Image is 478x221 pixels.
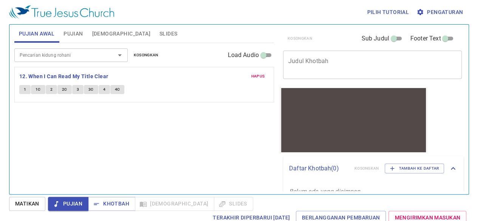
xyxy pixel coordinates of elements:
[31,85,45,94] button: 1C
[367,8,409,17] span: Pilih tutorial
[19,72,110,81] button: 12. When I Can Read My Title Clear
[415,5,466,19] button: Pengaturan
[364,5,412,19] button: Pilih tutorial
[19,72,108,81] b: 12. When I Can Read My Title Clear
[15,199,39,209] span: Matikan
[361,34,389,43] span: Sub Judul
[48,197,88,211] button: Pujian
[289,164,348,173] p: Daftar Khotbah ( 0 )
[227,51,259,60] span: Load Audio
[88,86,94,93] span: 3C
[115,86,120,93] span: 4C
[9,5,114,19] img: True Jesus Church
[410,34,441,43] span: Footer Text
[280,87,427,153] iframe: from-child
[385,164,444,173] button: Tambah ke Daftar
[36,86,41,93] span: 1C
[46,85,57,94] button: 2
[57,85,72,94] button: 2C
[9,197,45,211] button: Matikan
[72,85,84,94] button: 3
[92,29,150,39] span: [DEMOGRAPHIC_DATA]
[24,86,26,93] span: 1
[77,86,79,93] span: 3
[390,165,439,172] span: Tambah ke Daftar
[110,85,125,94] button: 4C
[289,188,360,195] i: Belum ada yang disimpan
[62,86,67,93] span: 2C
[84,85,98,94] button: 3C
[114,50,125,60] button: Open
[54,199,82,209] span: Pujian
[94,199,129,209] span: Khotbah
[63,29,83,39] span: Pujian
[251,73,265,80] span: Hapus
[99,85,110,94] button: 4
[19,29,54,39] span: Pujian Awal
[159,29,177,39] span: Slides
[246,72,269,81] button: Hapus
[418,8,463,17] span: Pengaturan
[103,86,105,93] span: 4
[129,51,163,60] button: Kosongkan
[50,86,53,93] span: 2
[283,156,464,181] div: Daftar Khotbah(0)KosongkanTambah ke Daftar
[88,197,135,211] button: Khotbah
[134,52,158,59] span: Kosongkan
[19,85,31,94] button: 1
